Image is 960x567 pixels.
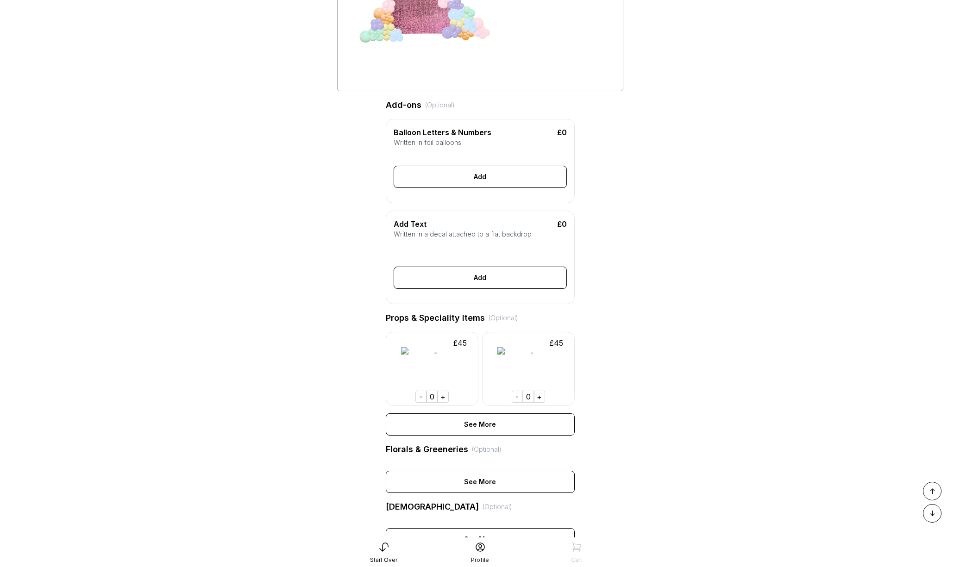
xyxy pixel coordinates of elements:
[386,99,575,112] div: Add-ons
[386,471,575,493] div: See More
[446,337,474,349] div: £ 45
[425,100,455,110] div: (Optional)
[482,332,575,406] img: -
[471,556,489,564] div: Profile
[438,391,449,403] div: +
[532,127,567,138] div: £0
[394,127,532,138] div: Balloon Letters & Numbers
[386,332,478,406] img: -
[542,337,571,349] div: £ 45
[472,445,502,454] div: (Optional)
[415,391,427,403] div: -
[386,413,575,436] div: See More
[386,528,575,550] div: See More
[427,391,438,403] div: 0
[929,508,935,519] span: ↓
[394,138,567,147] div: Written in foil balloons
[523,391,534,403] div: 0
[386,312,575,324] div: Props & Speciality Items
[394,166,567,188] div: Add
[386,443,575,456] div: Florals & Greeneries
[534,391,545,403] div: +
[571,556,582,564] div: Cart
[929,486,935,497] span: ↑
[370,556,397,564] div: Start Over
[386,500,575,513] div: [DEMOGRAPHIC_DATA]
[394,230,567,239] div: Written in a decal attached to a flat backdrop
[489,313,518,323] div: (Optional)
[394,218,532,230] div: Add Text
[512,391,523,403] div: -
[394,267,567,289] div: Add
[532,218,567,230] div: £0
[483,502,512,511] div: (Optional)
